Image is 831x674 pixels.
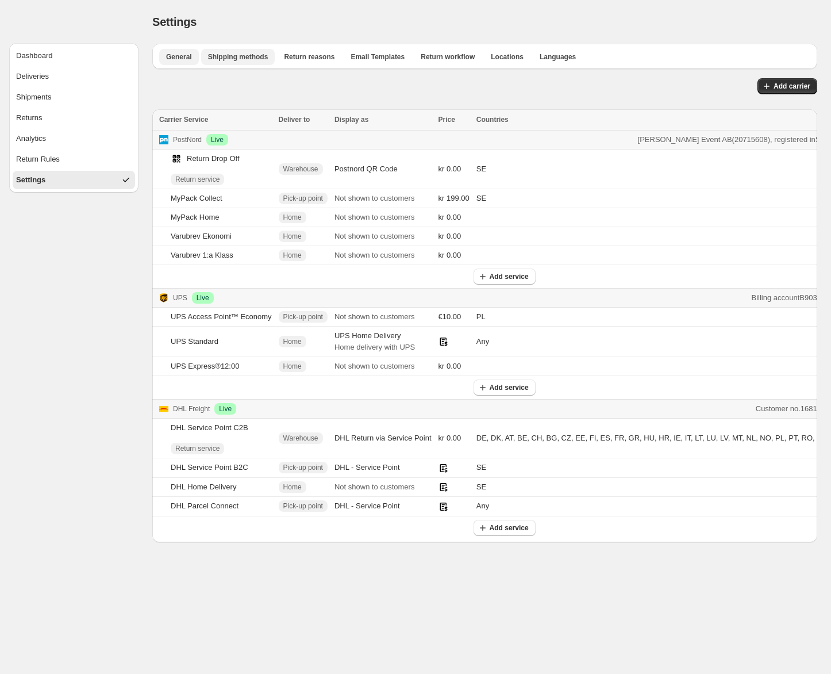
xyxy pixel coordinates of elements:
span: kr 199.00 [438,193,470,204]
div: Deliveries [16,71,49,82]
button: Deliveries [13,67,135,86]
div: Shipments [16,91,51,103]
span: [PERSON_NAME] Event AB ( 20715608 ), registered in SE [638,134,826,145]
div: Returns [16,112,43,124]
div: Dashboard [16,50,53,62]
button: Analytics [13,129,135,148]
div: UPS Access Point™ Economy [171,311,272,323]
div: DHL Service Point B2C [171,462,248,473]
button: Settings [13,171,135,189]
div: DHL Parcel Connect [171,500,238,512]
span: Add service [490,272,529,281]
div: DHL - Service Point [334,500,432,512]
span: kr 0.00 [438,212,461,223]
span: Return reasons [284,52,334,62]
p: Not shown to customers [334,212,432,223]
span: kr 0.00 [438,231,461,242]
span: Deliver to [279,116,310,124]
span: Warehouse [283,434,318,443]
span: kr 0.00 [438,250,461,261]
span: Home [283,213,302,222]
button: Return Rules [13,150,135,168]
button: Add service [474,269,536,285]
img: Logo [159,135,168,144]
p: Not shown to customers [334,311,432,323]
div: Return Drop Off [171,153,240,164]
div: DHL Return via Service Point [334,432,432,444]
span: Add carrier [774,82,810,91]
div: MyPack Collect [171,193,222,204]
span: Return service [175,175,220,184]
p: Not shown to customers [334,250,432,261]
span: Customer no. 168103 [756,403,825,415]
div: DHL Home Delivery [171,481,236,493]
span: Return workflow [421,52,475,62]
p: Not shown to customers [334,231,432,242]
div: UPS Standard [171,336,218,347]
button: Shipments [13,88,135,106]
span: Add service [490,383,529,392]
p: Not shown to customers [334,193,432,204]
span: Pick-up point [283,501,323,511]
div: DHL Service Point C2B [171,422,248,434]
span: Home [283,232,302,241]
span: €10.00 [438,311,461,323]
span: Live [219,404,232,413]
p: Not shown to customers [334,481,432,493]
img: Logo [159,404,168,413]
span: kr 0.00 [438,361,461,372]
span: Price [438,116,455,124]
span: Live [197,293,209,302]
div: DHL - Service Point [334,462,432,473]
p: DHL Freight [173,403,210,415]
span: Billing account B90304 [752,292,826,304]
div: Postnord QR Code [334,163,432,175]
span: Email Templates [351,52,405,62]
span: Any [476,501,489,510]
span: Shipping methods [208,52,268,62]
span: Settings [152,16,197,28]
div: MyPack Home [171,212,220,223]
p: Not shown to customers [334,361,432,372]
span: Warehouse [283,164,318,174]
div: Varubrev 1:a Klass [171,250,233,261]
div: Settings [16,174,45,186]
span: Carrier Service [159,116,208,124]
span: kr 0.00 [438,432,461,444]
button: Add carrier [757,78,817,94]
span: Home [283,337,302,346]
div: Varubrev Ekonomi [171,231,232,242]
span: Return service [175,444,220,453]
span: Any [476,337,489,346]
span: Add service [490,523,529,533]
span: Pick-up point [283,194,323,203]
span: Countries [476,116,509,124]
p: Home delivery with UPS [334,342,432,353]
span: Pick-up point [283,463,323,472]
span: Locations [491,52,524,62]
div: Analytics [16,133,46,144]
div: UPS Express®12:00 [171,361,239,372]
img: Logo [159,293,168,302]
button: Add service [474,380,536,396]
span: Languages [540,52,576,62]
span: Pick-up point [283,312,323,321]
span: kr 0.00 [438,163,461,175]
span: General [166,52,192,62]
button: Add service [474,520,536,536]
span: Display as [334,116,368,124]
span: Home [283,362,302,371]
p: UPS [173,292,187,304]
p: PostNord [173,134,202,145]
span: Home [283,251,302,260]
button: Dashboard [13,47,135,65]
span: Home [283,482,302,492]
div: UPS Home Delivery [334,330,432,353]
div: Return Rules [16,154,60,165]
button: Returns [13,109,135,127]
span: Live [211,135,224,144]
